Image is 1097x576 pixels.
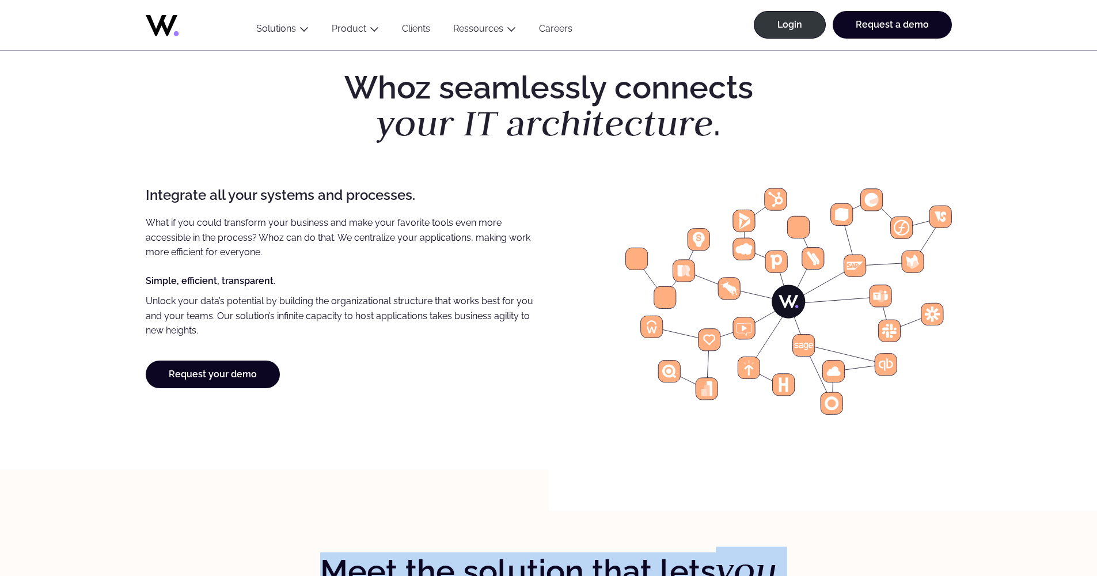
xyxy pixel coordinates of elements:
button: Ressources [442,23,527,39]
a: Request a demo [833,11,952,39]
a: Careers [527,23,584,39]
a: Product [332,23,366,34]
a: Login [754,11,826,39]
a: Ressources [453,23,503,34]
strong: Integrate all your systems and processes. [146,187,415,203]
h2: Whoz seamlessly connects . [254,70,844,142]
button: Product [320,23,390,39]
iframe: Chatbot [1021,500,1081,560]
p: What if you could transform your business and make your favorite tools even more accessible in th... [146,215,537,288]
button: Solutions [245,23,320,39]
a: Request your demo [146,361,280,388]
strong: Simple, efficient, transparent [146,275,274,286]
a: Clients [390,23,442,39]
em: your IT architecture [377,100,713,146]
p: Unlock your data’s potential by building the organizational structure that works best for you and... [146,294,537,338]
